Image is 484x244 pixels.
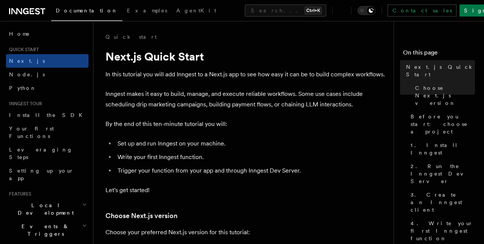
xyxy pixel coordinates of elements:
[9,168,74,181] span: Setting up your app
[6,54,89,68] a: Next.js
[127,8,167,14] span: Examples
[105,69,388,80] p: In this tutorial you will add Inngest to a Next.js app to see how easy it can be to build complex...
[6,81,89,95] a: Python
[388,5,457,17] a: Contact sales
[408,159,475,188] a: 2. Run the Inngest Dev Server
[176,8,216,14] span: AgentKit
[411,220,475,242] span: 4. Write your first Inngest function
[56,8,118,14] span: Documentation
[415,84,475,107] span: Choose Next.js version
[9,30,30,38] span: Home
[408,110,475,138] a: Before you start: choose a project
[115,152,388,162] li: Write your first Inngest function.
[9,58,45,64] span: Next.js
[9,126,54,139] span: Your first Functions
[105,119,388,129] p: By the end of this ten-minute tutorial you will:
[406,63,475,78] span: Next.js Quick Start
[9,71,45,77] span: Node.js
[6,220,89,241] button: Events & Triggers
[403,48,475,60] h4: On this page
[105,185,388,196] p: Let's get started!
[105,227,388,238] p: Choose your preferred Next.js version for this tutorial:
[105,33,157,41] a: Quick start
[412,81,475,110] a: Choose Next.js version
[9,112,87,118] span: Install the SDK
[105,89,388,110] p: Inngest makes it easy to build, manage, and execute reliable workflows. Some use cases include sc...
[357,6,376,15] button: Toggle dark mode
[6,27,89,41] a: Home
[408,138,475,159] a: 1. Install Inngest
[122,2,172,20] a: Examples
[245,5,326,17] button: Search...Ctrl+K
[9,85,37,91] span: Python
[411,162,475,185] span: 2. Run the Inngest Dev Server
[51,2,122,21] a: Documentation
[403,60,475,81] a: Next.js Quick Start
[6,191,31,197] span: Features
[115,165,388,176] li: Trigger your function from your app and through Inngest Dev Server.
[411,191,475,214] span: 3. Create an Inngest client
[411,141,475,156] span: 1. Install Inngest
[408,188,475,217] a: 3. Create an Inngest client
[6,68,89,81] a: Node.js
[6,122,89,143] a: Your first Functions
[6,143,89,164] a: Leveraging Steps
[105,50,388,63] h1: Next.js Quick Start
[6,202,82,217] span: Local Development
[6,108,89,122] a: Install the SDK
[305,7,322,14] kbd: Ctrl+K
[6,164,89,185] a: Setting up your app
[411,113,475,135] span: Before you start: choose a project
[115,138,388,149] li: Set up and run Inngest on your machine.
[105,211,177,221] a: Choose Next.js version
[6,47,39,53] span: Quick start
[6,101,42,107] span: Inngest tour
[6,223,82,238] span: Events & Triggers
[172,2,221,20] a: AgentKit
[9,147,73,160] span: Leveraging Steps
[6,199,89,220] button: Local Development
